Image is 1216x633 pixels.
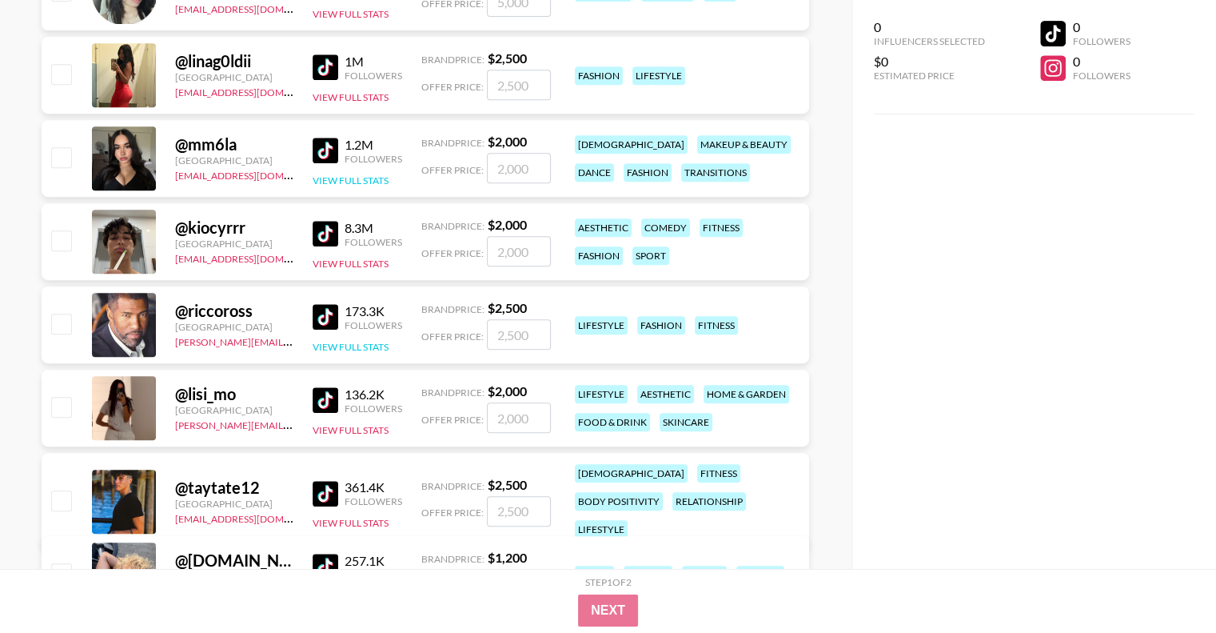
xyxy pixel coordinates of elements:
[313,481,338,507] img: TikTok
[488,300,527,315] strong: $ 2,500
[421,507,484,519] span: Offer Price:
[313,387,338,413] img: TikTok
[175,498,293,510] div: [GEOGRAPHIC_DATA]
[488,50,527,66] strong: $ 2,500
[313,517,389,529] button: View Full Stats
[421,81,484,93] span: Offer Price:
[175,510,336,525] a: [EMAIL_ADDRESS][DOMAIN_NAME]
[175,154,293,166] div: [GEOGRAPHIC_DATA]
[487,153,551,183] input: 2,000
[175,71,293,83] div: [GEOGRAPHIC_DATA]
[488,134,527,149] strong: $ 2,000
[175,404,293,416] div: [GEOGRAPHIC_DATA]
[660,413,712,431] div: skincare
[345,54,402,70] div: 1M
[697,135,791,154] div: makeup & beauty
[175,51,293,71] div: @ linag0ldii
[695,316,738,335] div: fitness
[874,54,985,70] div: $0
[1072,19,1130,35] div: 0
[575,492,663,511] div: body positivity
[421,54,484,66] span: Brand Price:
[421,387,484,399] span: Brand Price:
[313,8,389,20] button: View Full Stats
[700,218,743,237] div: fitness
[575,385,628,403] div: lifestyle
[345,303,402,319] div: 173.3K
[175,551,293,571] div: @ [DOMAIN_NAME][PERSON_NAME]
[175,166,336,182] a: [EMAIL_ADDRESS][DOMAIN_NAME]
[704,385,789,403] div: home & garden
[345,70,402,82] div: Followers
[672,492,746,511] div: relationship
[313,54,338,80] img: TikTok
[575,316,628,335] div: lifestyle
[488,477,527,492] strong: $ 2,500
[421,414,484,426] span: Offer Price:
[175,83,336,98] a: [EMAIL_ADDRESS][DOMAIN_NAME]
[575,135,688,154] div: [DEMOGRAPHIC_DATA]
[575,246,623,265] div: fashion
[632,246,669,265] div: sport
[575,566,614,584] div: dance
[421,553,484,565] span: Brand Price:
[175,301,293,321] div: @ riccoross
[313,341,389,353] button: View Full Stats
[421,220,484,232] span: Brand Price:
[175,134,293,154] div: @ mm6la
[575,520,628,539] div: lifestyle
[313,174,389,186] button: View Full Stats
[736,566,784,584] div: fashion
[345,495,402,507] div: Followers
[874,35,985,47] div: Influencers Selected
[345,479,402,495] div: 361.4K
[624,163,672,182] div: fashion
[313,258,389,270] button: View Full Stats
[1136,553,1197,614] iframe: Drift Widget Chat Controller
[313,221,338,246] img: TikTok
[313,138,338,163] img: TikTok
[578,595,638,627] button: Next
[175,321,293,333] div: [GEOGRAPHIC_DATA]
[1072,35,1130,47] div: Followers
[1072,70,1130,82] div: Followers
[575,218,632,237] div: aesthetic
[175,478,293,498] div: @ taytate12
[421,164,484,176] span: Offer Price:
[874,19,985,35] div: 0
[421,137,484,149] span: Brand Price:
[632,66,685,85] div: lifestyle
[175,238,293,250] div: [GEOGRAPHIC_DATA]
[313,91,389,103] button: View Full Stats
[488,383,527,399] strong: $ 2,000
[421,303,484,315] span: Brand Price:
[175,250,336,265] a: [EMAIL_ADDRESS][DOMAIN_NAME]
[624,566,672,584] div: comedy
[345,220,402,236] div: 8.3M
[575,66,623,85] div: fashion
[488,550,527,565] strong: $ 1,200
[175,333,412,348] a: [PERSON_NAME][EMAIL_ADDRESS][DOMAIN_NAME]
[487,403,551,433] input: 2,000
[313,554,338,579] img: TikTok
[697,464,740,483] div: fitness
[175,384,293,404] div: @ lisi_mo
[345,387,402,403] div: 136.2K
[641,218,690,237] div: comedy
[175,416,488,431] a: [PERSON_NAME][EMAIL_ADDRESS][PERSON_NAME][DOMAIN_NAME]
[585,576,632,588] div: Step 1 of 2
[1072,54,1130,70] div: 0
[313,424,389,436] button: View Full Stats
[575,163,614,182] div: dance
[421,331,484,343] span: Offer Price:
[874,70,985,82] div: Estimated Price
[637,385,694,403] div: aesthetic
[345,153,402,165] div: Followers
[488,217,527,232] strong: $ 2,000
[345,137,402,153] div: 1.2M
[175,218,293,238] div: @ kiocyrrr
[487,496,551,527] input: 2,500
[345,319,402,331] div: Followers
[682,566,727,584] div: lipsync
[421,247,484,259] span: Offer Price:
